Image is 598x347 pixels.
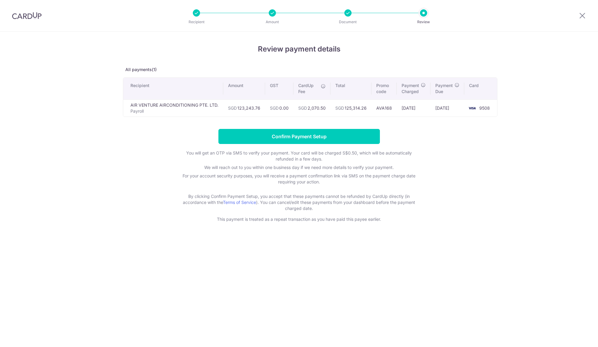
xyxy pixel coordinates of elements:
span: SGD [298,105,307,111]
p: Amount [250,19,295,25]
td: [DATE] [430,99,464,117]
span: Payment Charged [402,83,419,95]
p: By clicking Confirm Payment Setup, you accept that these payments cannot be refunded by CardUp di... [179,193,420,211]
p: You will get an OTP via SMS to verify your payment. Your card will be charged S$0.50, which will ... [179,150,420,162]
td: 125,314.26 [330,99,371,117]
h4: Review payment details [123,44,475,55]
span: SGD [335,105,344,111]
p: All payments(1) [123,67,475,73]
p: This payment is treated as a repeat transaction as you have paid this payee earlier. [179,216,420,222]
span: SGD [228,105,237,111]
td: 2,070.50 [293,99,330,117]
input: Confirm Payment Setup [218,129,380,144]
th: Promo code [371,78,397,99]
th: Card [464,78,497,99]
img: CardUp [12,12,42,19]
p: Payroll [130,108,218,114]
span: CardUp Fee [298,83,318,95]
th: GST [265,78,293,99]
td: AVA168 [371,99,397,117]
p: Document [326,19,370,25]
td: 0.00 [265,99,293,117]
img: <span class="translation_missing" title="translation missing: en.account_steps.new_confirm_form.b... [466,105,478,112]
th: Recipient [123,78,223,99]
span: Payment Due [435,83,453,95]
th: Amount [223,78,265,99]
p: Recipient [174,19,219,25]
p: Review [401,19,446,25]
a: Terms of Service [223,200,256,205]
td: AIR VENTURE AIRCONDITIONING PTE. LTD. [123,99,223,117]
td: 123,243.76 [223,99,265,117]
td: [DATE] [397,99,430,117]
p: For your account security purposes, you will receive a payment confirmation link via SMS on the p... [179,173,420,191]
span: 9508 [479,105,490,111]
p: We will reach out to you within one business day if we need more details to verify your payment. [179,164,420,170]
span: SGD [270,105,279,111]
th: Total [330,78,371,99]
